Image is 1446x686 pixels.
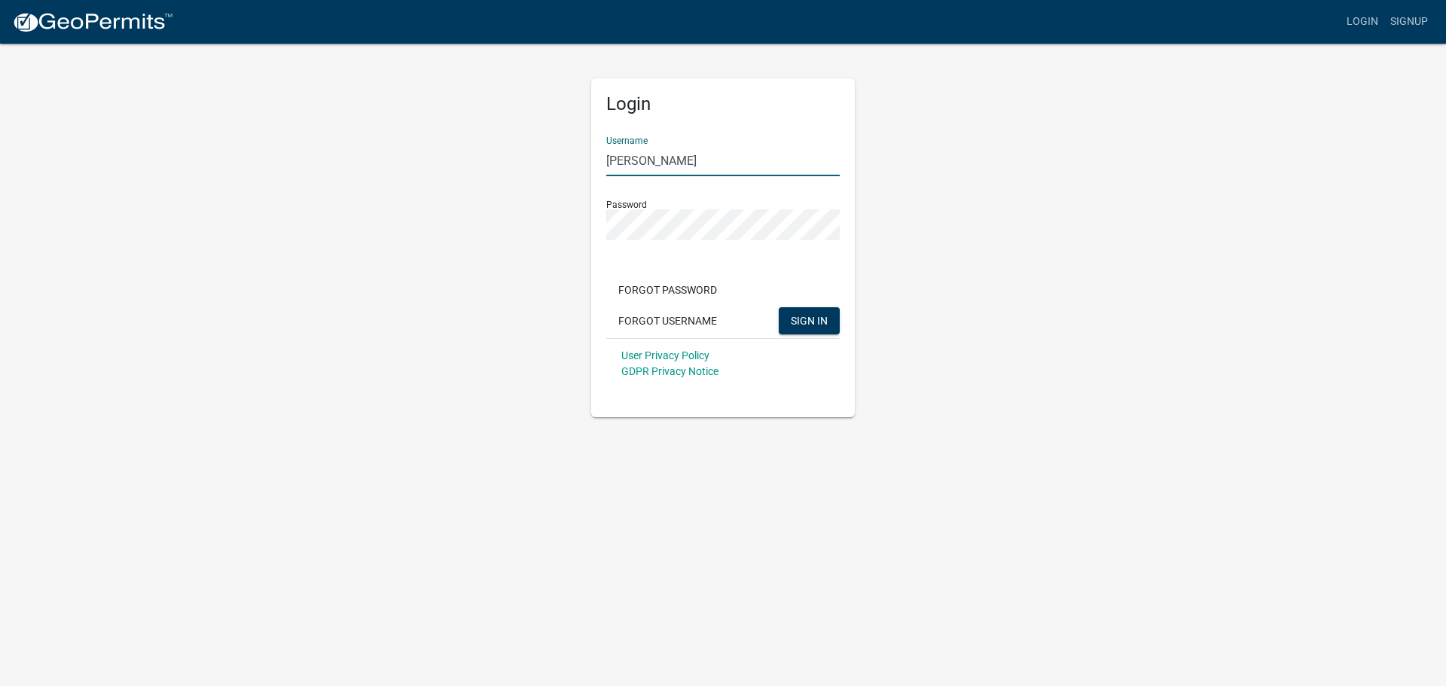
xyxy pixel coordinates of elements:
[791,314,828,326] span: SIGN IN
[1384,8,1434,36] a: Signup
[1341,8,1384,36] a: Login
[779,307,840,334] button: SIGN IN
[606,93,840,115] h5: Login
[606,307,729,334] button: Forgot Username
[606,276,729,303] button: Forgot Password
[621,365,718,377] a: GDPR Privacy Notice
[621,349,709,361] a: User Privacy Policy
